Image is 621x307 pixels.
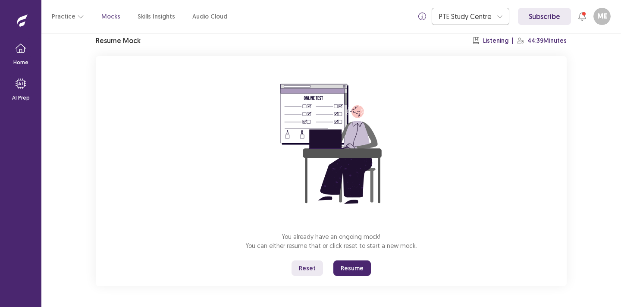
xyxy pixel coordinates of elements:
p: You already have an ongoing mock! You can either resume that or click reset to start a new mock. [246,232,417,250]
p: Resume Mock [96,35,141,46]
p: 44:39 Minutes [527,36,567,45]
a: Mocks [101,12,120,21]
p: | [512,36,514,45]
button: Practice [52,9,84,24]
p: Home [13,59,28,66]
button: info [414,9,430,24]
button: Reset [292,260,323,276]
a: Audio Cloud [192,12,227,21]
p: AI Prep [12,94,30,102]
button: ME [593,8,611,25]
img: attend-mock [254,66,409,222]
a: Subscribe [518,8,571,25]
p: Listening [483,36,508,45]
a: Skills Insights [138,12,175,21]
button: Resume [333,260,371,276]
div: PTE Study Centre [439,8,492,25]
